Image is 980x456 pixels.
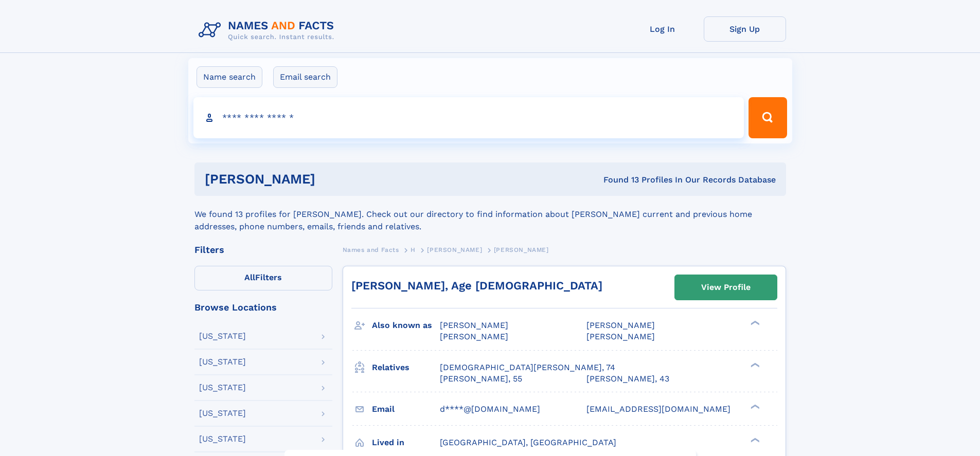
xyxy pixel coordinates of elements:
[199,435,246,443] div: [US_STATE]
[459,174,776,186] div: Found 13 Profiles In Our Records Database
[440,320,508,330] span: [PERSON_NAME]
[440,362,615,373] a: [DEMOGRAPHIC_DATA][PERSON_NAME], 74
[749,97,787,138] button: Search Button
[440,373,522,385] a: [PERSON_NAME], 55
[748,403,760,410] div: ❯
[194,245,332,254] div: Filters
[205,173,459,186] h1: [PERSON_NAME]
[372,400,440,418] h3: Email
[273,66,337,88] label: Email search
[586,404,730,414] span: [EMAIL_ADDRESS][DOMAIN_NAME]
[704,16,786,42] a: Sign Up
[586,373,669,385] a: [PERSON_NAME], 43
[427,246,482,253] span: [PERSON_NAME]
[351,279,602,292] a: [PERSON_NAME], Age [DEMOGRAPHIC_DATA]
[194,16,343,44] img: Logo Names and Facts
[586,320,655,330] span: [PERSON_NAME]
[199,358,246,366] div: [US_STATE]
[621,16,704,42] a: Log In
[675,275,777,300] a: View Profile
[748,320,760,326] div: ❯
[199,384,246,392] div: [US_STATE]
[372,434,440,451] h3: Lived in
[748,361,760,368] div: ❯
[586,332,655,341] span: [PERSON_NAME]
[244,272,255,282] span: All
[372,317,440,334] h3: Also known as
[194,196,786,233] div: We found 13 profiles for [PERSON_NAME]. Check out our directory to find information about [PERSON...
[427,243,482,256] a: [PERSON_NAME]
[748,436,760,443] div: ❯
[411,246,416,253] span: H
[197,66,262,88] label: Name search
[193,97,744,138] input: search input
[343,243,399,256] a: Names and Facts
[701,276,751,299] div: View Profile
[194,266,332,290] label: Filters
[440,332,508,341] span: [PERSON_NAME]
[411,243,416,256] a: H
[440,437,616,447] span: [GEOGRAPHIC_DATA], [GEOGRAPHIC_DATA]
[494,246,549,253] span: [PERSON_NAME]
[372,359,440,376] h3: Relatives
[194,303,332,312] div: Browse Locations
[199,332,246,340] div: [US_STATE]
[199,409,246,417] div: [US_STATE]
